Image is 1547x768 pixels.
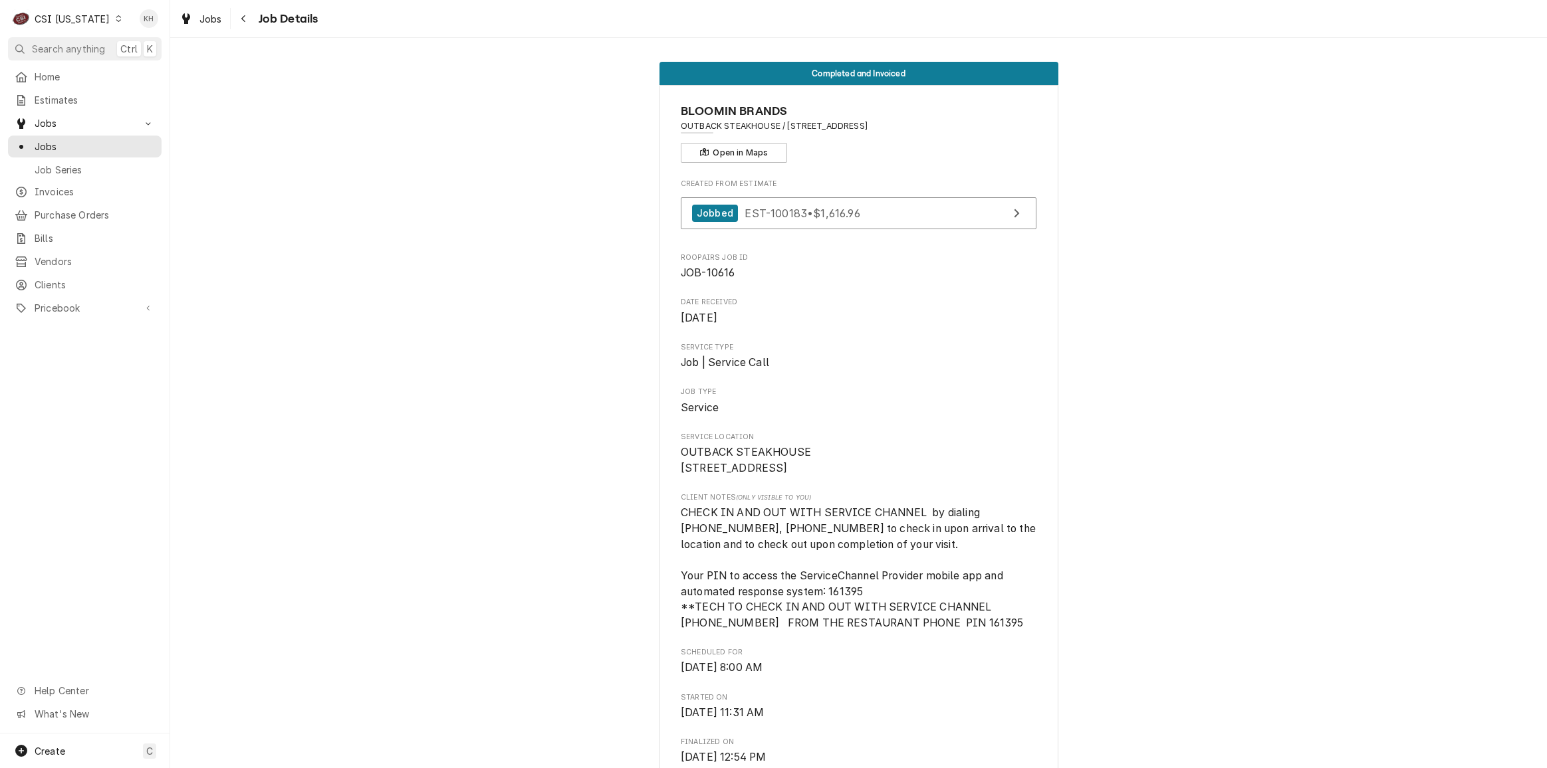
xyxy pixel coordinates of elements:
[8,89,162,111] a: Estimates
[681,266,735,279] span: JOB-10616
[692,205,738,223] div: Jobbed
[681,692,1036,721] div: Started On
[146,744,153,758] span: C
[681,751,766,763] span: [DATE] 12:54 PM
[35,707,154,721] span: What's New
[35,116,135,130] span: Jobs
[8,250,162,272] a: Vendors
[681,705,1036,721] span: Started On
[681,356,769,369] span: Job | Service Call
[681,102,1036,163] div: Client Information
[681,749,1036,765] span: Finalized On
[681,342,1036,371] div: Service Type
[681,692,1036,703] span: Started On
[35,208,155,222] span: Purchase Orders
[681,310,1036,326] span: Date Received
[8,297,162,319] a: Go to Pricebook
[681,401,719,414] span: Service
[8,136,162,157] a: Jobs
[140,9,158,28] div: KH
[681,312,717,324] span: [DATE]
[681,432,1036,442] span: Service Location
[681,661,763,674] span: [DATE] 8:00 AM
[35,93,155,107] span: Estimates
[681,660,1036,676] span: Scheduled For
[147,42,153,56] span: K
[8,680,162,702] a: Go to Help Center
[681,355,1036,371] span: Service Type
[681,120,1036,132] span: Address
[8,274,162,296] a: Clients
[255,10,318,28] span: Job Details
[681,737,1036,765] div: Finalized On
[736,494,811,501] span: (Only Visible to You)
[35,163,155,177] span: Job Series
[35,231,155,245] span: Bills
[8,181,162,203] a: Invoices
[681,400,1036,416] span: Job Type
[140,9,158,28] div: Kelsey Hetlage's Avatar
[199,12,222,26] span: Jobs
[8,37,162,60] button: Search anythingCtrlK
[12,9,31,28] div: C
[681,737,1036,747] span: Finalized On
[681,252,1036,263] span: Roopairs Job ID
[681,706,764,719] span: [DATE] 11:31 AM
[681,387,1036,397] span: Job Type
[812,69,905,78] span: Completed and Invoiced
[35,301,135,315] span: Pricebook
[681,143,787,163] button: Open in Maps
[233,8,255,29] button: Navigate back
[35,12,110,26] div: CSI [US_STATE]
[8,159,162,181] a: Job Series
[35,745,65,757] span: Create
[35,254,155,268] span: Vendors
[681,252,1036,281] div: Roopairs Job ID
[681,506,1038,628] span: CHECK IN AND OUT WITH SERVICE CHANNEL by dialing [PHONE_NUMBER], [PHONE_NUMBER] to check in upon ...
[745,206,860,219] span: EST-100183 • $1,616.96
[8,227,162,249] a: Bills
[681,297,1036,326] div: Date Received
[35,185,155,199] span: Invoices
[8,112,162,134] a: Go to Jobs
[681,647,1036,658] span: Scheduled For
[681,492,1036,630] div: [object Object]
[681,179,1036,189] span: Created From Estimate
[681,265,1036,281] span: Roopairs Job ID
[681,297,1036,308] span: Date Received
[681,197,1036,230] a: View Estimate
[681,342,1036,353] span: Service Type
[12,9,31,28] div: CSI Kentucky's Avatar
[681,179,1036,236] div: Created From Estimate
[681,492,1036,503] span: Client Notes
[681,102,1036,120] span: Name
[681,432,1036,476] div: Service Location
[659,62,1058,85] div: Status
[8,703,162,725] a: Go to What's New
[32,42,105,56] span: Search anything
[35,140,155,153] span: Jobs
[681,647,1036,676] div: Scheduled For
[8,66,162,88] a: Home
[174,8,227,30] a: Jobs
[35,278,155,292] span: Clients
[120,42,138,56] span: Ctrl
[681,505,1036,630] span: [object Object]
[35,684,154,698] span: Help Center
[681,446,811,474] span: OUTBACK STEAKHOUSE [STREET_ADDRESS]
[681,387,1036,415] div: Job Type
[681,444,1036,476] span: Service Location
[35,70,155,84] span: Home
[8,204,162,226] a: Purchase Orders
